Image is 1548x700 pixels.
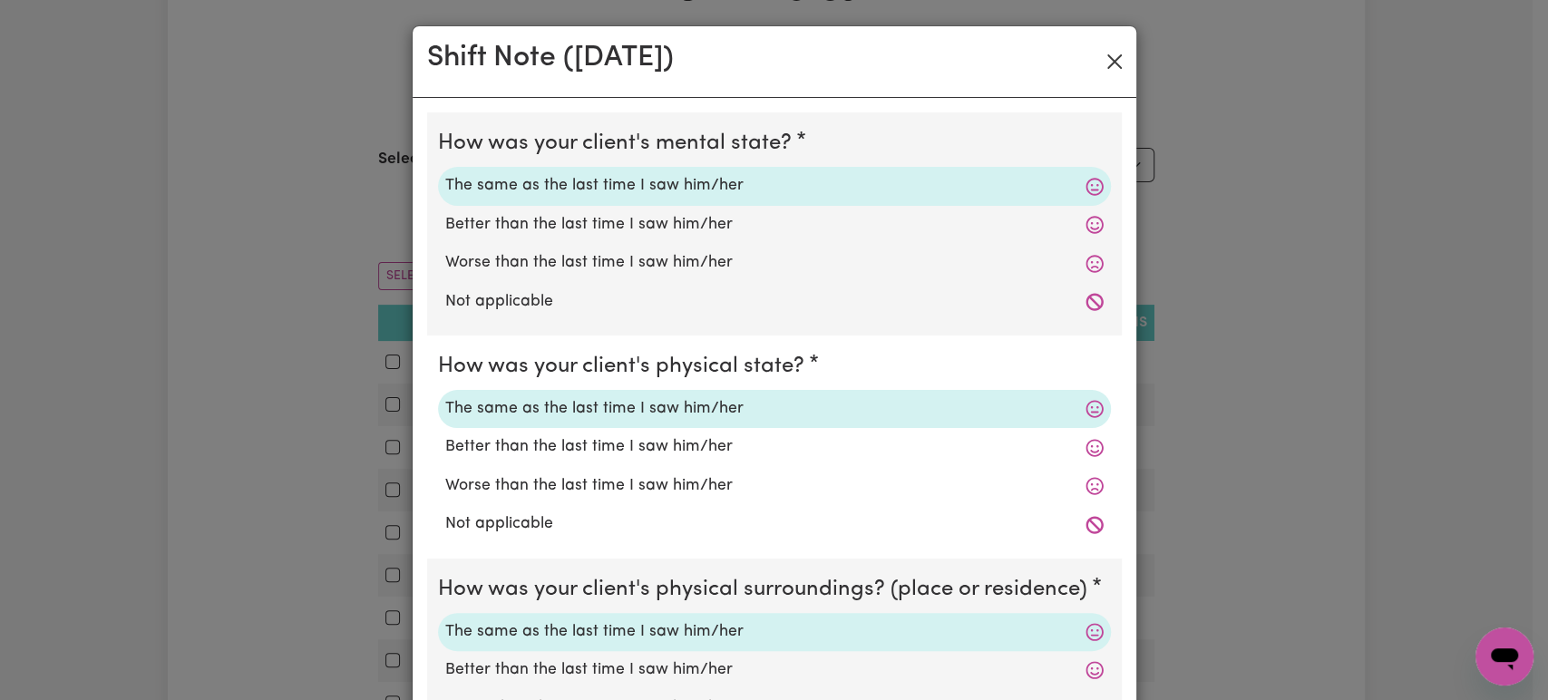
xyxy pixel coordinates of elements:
label: The same as the last time I saw him/her [445,174,1104,198]
label: Not applicable [445,290,1104,314]
iframe: Button to launch messaging window [1475,627,1533,685]
h2: Shift Note ( [DATE] ) [427,41,674,75]
legend: How was your client's physical state? [438,350,812,383]
label: Better than the last time I saw him/her [445,658,1104,682]
label: The same as the last time I saw him/her [445,397,1104,421]
label: Not applicable [445,512,1104,536]
legend: How was your client's physical surroundings? (place or residence) [438,573,1095,606]
label: Worse than the last time I saw him/her [445,474,1104,498]
label: Better than the last time I saw him/her [445,435,1104,459]
legend: How was your client's mental state? [438,127,799,160]
label: Worse than the last time I saw him/her [445,251,1104,275]
label: The same as the last time I saw him/her [445,620,1104,644]
button: Close [1100,47,1129,76]
label: Better than the last time I saw him/her [445,213,1104,237]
